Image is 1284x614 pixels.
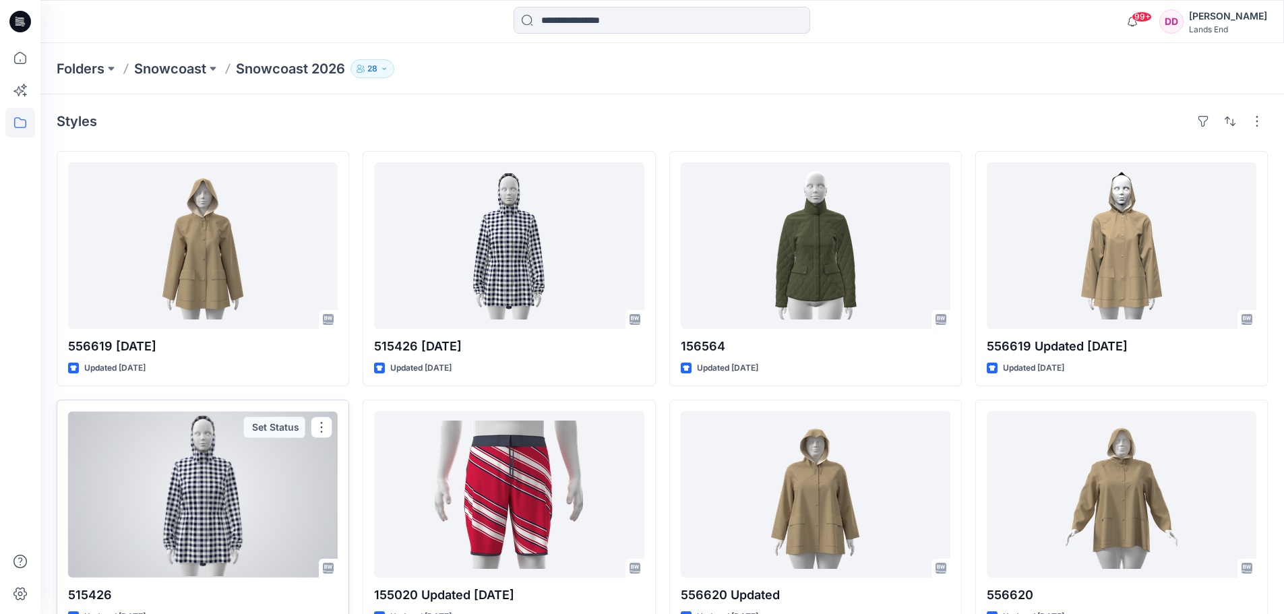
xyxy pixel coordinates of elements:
p: Updated [DATE] [390,361,452,375]
p: 556620 [987,586,1256,605]
a: Snowcoast [134,59,206,78]
p: 155020 Updated [DATE] [374,586,644,605]
p: Snowcoast 2026 [236,59,345,78]
a: 155020 Updated 12SEP [374,411,644,578]
a: 556619 Updated 16SEP [987,162,1256,329]
p: 556620 Updated [681,586,950,605]
p: Updated [DATE] [84,361,146,375]
p: Updated [DATE] [697,361,758,375]
a: 556619 18Sep [68,162,338,329]
span: 99+ [1132,11,1152,22]
a: 515426 [68,411,338,578]
h4: Styles [57,113,97,129]
p: 556619 Updated [DATE] [987,337,1256,356]
a: 556620 [987,411,1256,578]
p: 515426 [68,586,338,605]
p: 515426 [DATE] [374,337,644,356]
a: 156564 [681,162,950,329]
a: 515426 18Sep [374,162,644,329]
p: 28 [367,61,377,76]
p: 556619 [DATE] [68,337,338,356]
a: 556620 Updated [681,411,950,578]
p: Updated [DATE] [1003,361,1064,375]
div: [PERSON_NAME] [1189,8,1267,24]
button: 28 [350,59,394,78]
div: DD [1159,9,1184,34]
div: Lands End [1189,24,1267,34]
a: Folders [57,59,104,78]
p: 156564 [681,337,950,356]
